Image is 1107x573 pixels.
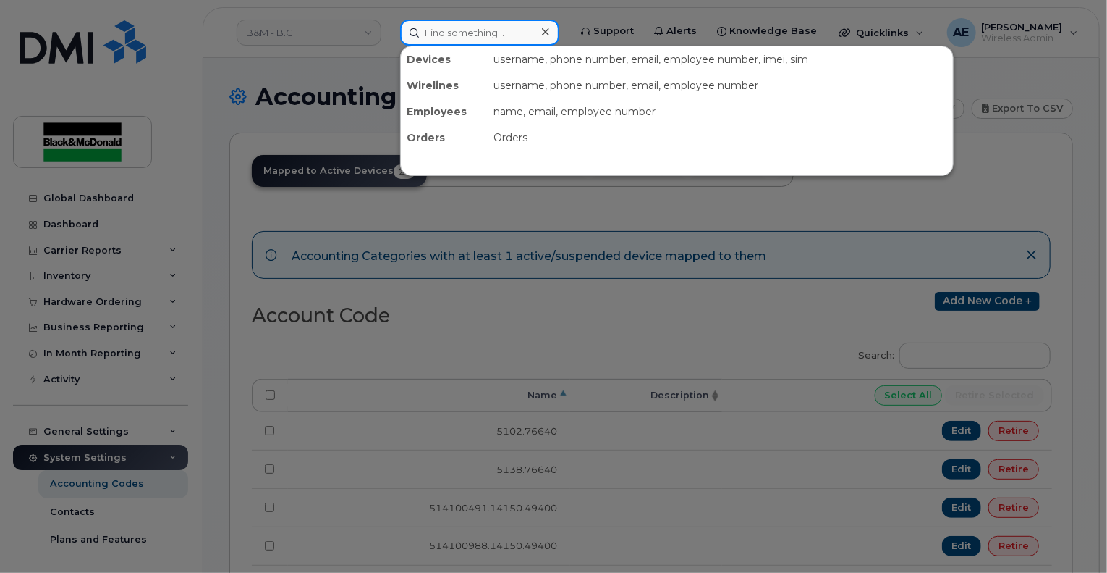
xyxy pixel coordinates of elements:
[488,72,953,99] div: username, phone number, email, employee number
[488,99,953,125] div: name, email, employee number
[401,72,488,99] div: Wirelines
[488,125,953,151] div: Orders
[488,46,953,72] div: username, phone number, email, employee number, imei, sim
[401,125,488,151] div: Orders
[401,99,488,125] div: Employees
[401,46,488,72] div: Devices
